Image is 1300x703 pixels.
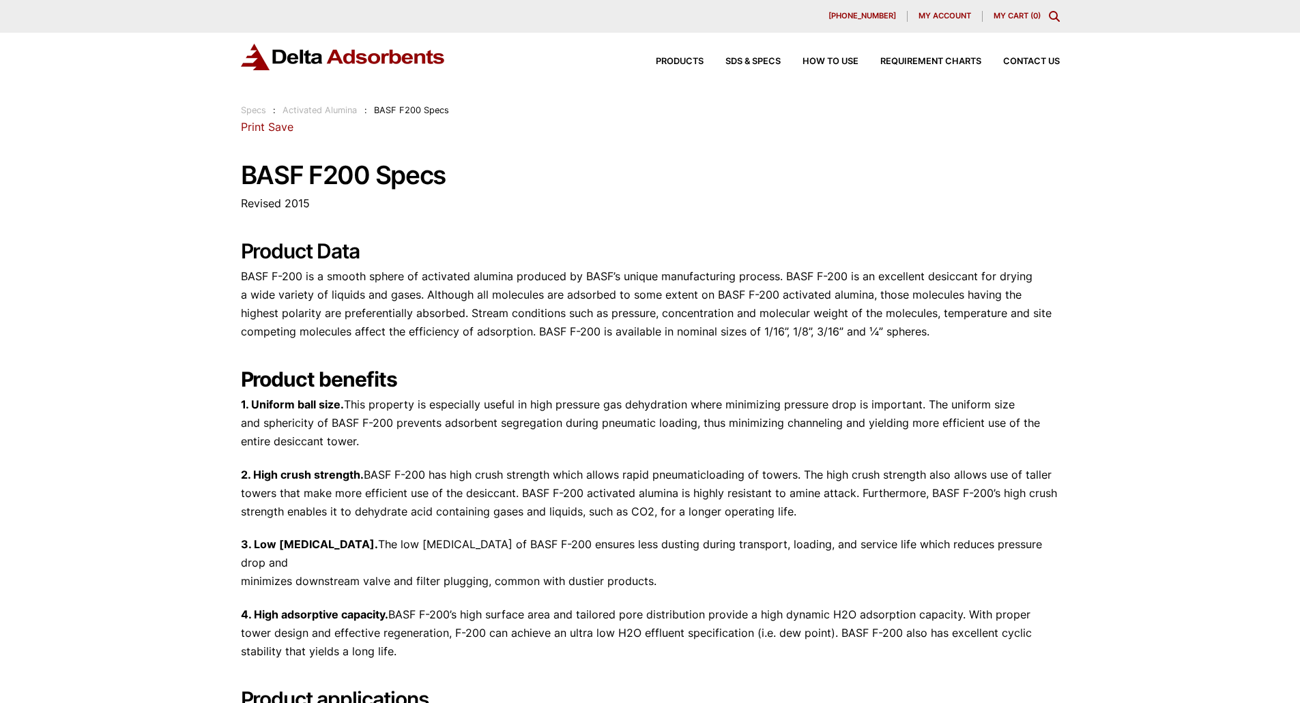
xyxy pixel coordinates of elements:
[364,105,367,115] span: :
[241,605,1060,661] p: BASF F-200’s high surface area and tailored pore distribution provide a high dynamic H2O adsorpti...
[858,57,981,66] a: Requirement Charts
[803,57,858,66] span: How to Use
[994,11,1041,20] a: My Cart (0)
[908,11,983,22] a: My account
[241,537,378,551] strong: 3. Low [MEDICAL_DATA].
[818,11,908,22] a: [PHONE_NUMBER]
[656,57,704,66] span: Products
[704,57,781,66] a: SDS & SPECS
[241,239,1060,263] h2: Product Data
[880,57,981,66] span: Requirement Charts
[374,105,449,115] span: BASF F200 Specs
[241,468,364,481] strong: 2. High crush strength.
[241,120,265,134] a: Print
[241,105,266,115] a: Specs
[981,57,1060,66] a: Contact Us
[241,535,1060,591] p: The low [MEDICAL_DATA] of BASF F-200 ensures less dusting during transport, loading, and service ...
[634,57,704,66] a: Products
[828,12,896,20] span: [PHONE_NUMBER]
[1033,11,1038,20] span: 0
[919,12,971,20] span: My account
[268,120,293,134] a: Save
[241,267,1060,342] p: BASF F-200 is a smooth sphere of activated alumina produced by BASF’s unique manufacturing proces...
[241,466,1060,522] p: BASF F-200 has high crush strength which allows rapid pneumaticloading of towers. The high crush ...
[241,367,397,391] strong: Product benefits
[725,57,781,66] span: SDS & SPECS
[241,44,446,70] img: Delta Adsorbents
[241,608,388,621] strong: 4. High adsorptive capacity.
[241,398,344,411] strong: 1. Uniform ball size.
[241,194,1060,213] p: Revised 2015
[273,105,276,115] span: :
[1049,11,1060,22] div: Toggle Modal Content
[781,57,858,66] a: How to Use
[241,395,1060,451] p: This property is especially useful in high pressure gas dehydration where minimizing pressure dro...
[1003,57,1060,66] span: Contact Us
[283,105,357,115] a: Activated Alumina
[241,162,1060,190] h1: BASF F200 Specs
